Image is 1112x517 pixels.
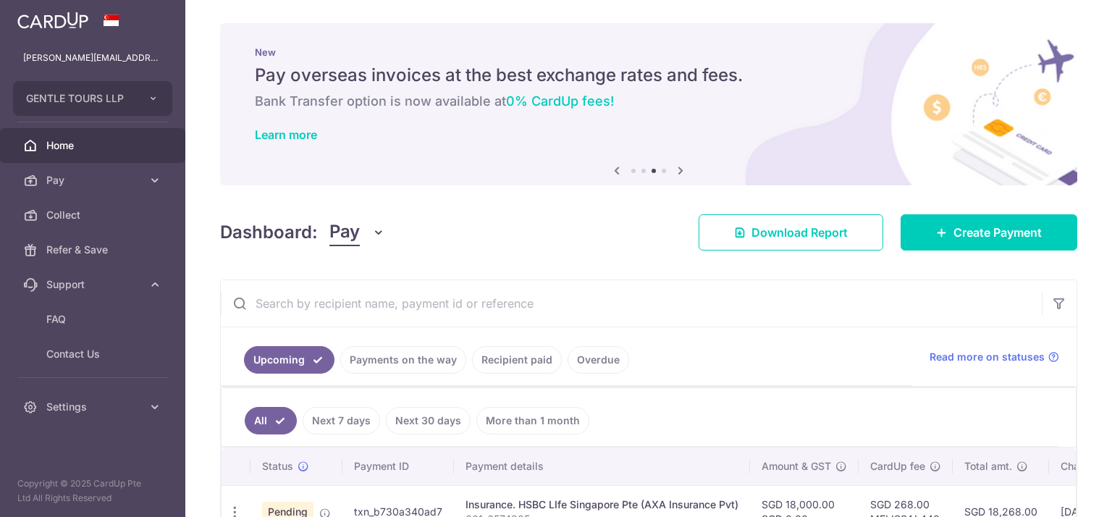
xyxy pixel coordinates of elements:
[255,64,1042,87] h5: Pay overseas invoices at the best exchange rates and fees.
[221,280,1042,327] input: Search by recipient name, payment id or reference
[340,346,466,374] a: Payments on the way
[26,91,133,106] span: GENTLE TOURS LLP
[23,51,162,65] p: [PERSON_NAME][EMAIL_ADDRESS][DOMAIN_NAME]
[342,447,454,485] th: Payment ID
[46,138,142,153] span: Home
[568,346,629,374] a: Overdue
[255,46,1042,58] p: New
[46,347,142,361] span: Contact Us
[841,103,1112,517] iframe: Find more information here
[386,407,471,434] a: Next 30 days
[506,93,614,109] span: 0% CardUp fees!
[46,173,142,188] span: Pay
[329,219,360,246] span: Pay
[220,23,1077,185] img: International Invoice Banner
[17,12,88,29] img: CardUp
[220,219,318,245] h4: Dashboard:
[329,219,385,246] button: Pay
[46,312,142,327] span: FAQ
[13,81,172,116] button: GENTLE TOURS LLP
[472,346,562,374] a: Recipient paid
[262,459,293,474] span: Status
[751,224,848,241] span: Download Report
[255,93,1042,110] h6: Bank Transfer option is now available at
[303,407,380,434] a: Next 7 days
[762,459,831,474] span: Amount & GST
[245,407,297,434] a: All
[699,214,883,251] a: Download Report
[46,243,142,257] span: Refer & Save
[255,127,317,142] a: Learn more
[46,208,142,222] span: Collect
[476,407,589,434] a: More than 1 month
[454,447,750,485] th: Payment details
[466,497,738,512] div: Insurance. HSBC LIfe Singapore Pte (AXA Insurance Pvt)
[46,400,142,414] span: Settings
[46,277,142,292] span: Support
[244,346,334,374] a: Upcoming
